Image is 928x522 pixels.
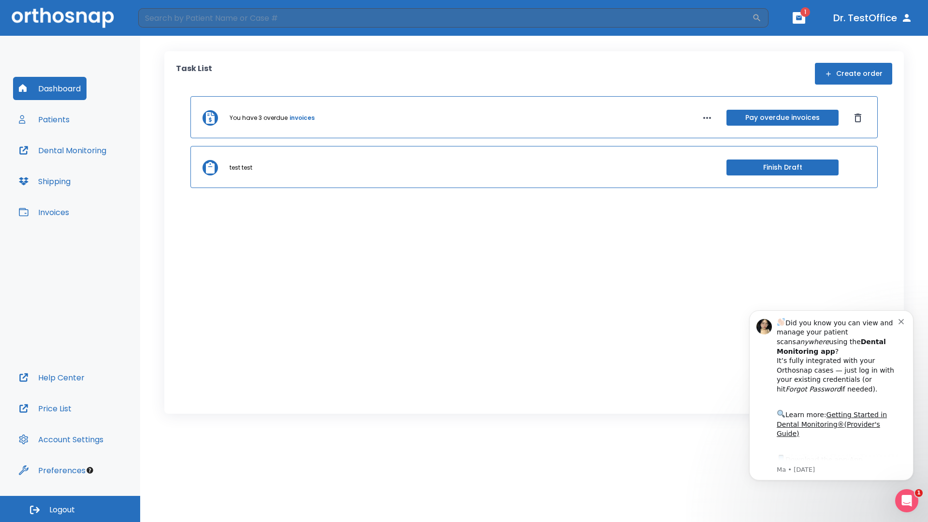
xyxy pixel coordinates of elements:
[138,8,752,28] input: Search by Patient Name or Case #
[13,77,87,100] button: Dashboard
[13,170,76,193] button: Shipping
[176,63,212,85] p: Task List
[735,296,928,496] iframe: Intercom notifications message
[13,201,75,224] button: Invoices
[13,397,77,420] button: Price List
[164,21,172,29] button: Dismiss notification
[42,160,128,177] a: App Store
[13,139,112,162] button: Dental Monitoring
[726,159,839,175] button: Finish Draft
[895,489,918,512] iframe: Intercom live chat
[230,114,288,122] p: You have 3 overdue
[915,489,923,497] span: 1
[829,9,916,27] button: Dr. TestOffice
[290,114,315,122] a: invoices
[12,8,114,28] img: Orthosnap
[49,505,75,515] span: Logout
[13,428,109,451] button: Account Settings
[230,163,252,172] p: test test
[13,459,91,482] button: Preferences
[850,110,866,126] button: Dismiss
[815,63,892,85] button: Create order
[726,110,839,126] button: Pay overdue invoices
[13,366,90,389] button: Help Center
[86,466,94,475] div: Tooltip anchor
[42,170,164,178] p: Message from Ma, sent 2w ago
[42,158,164,207] div: Download the app: | ​ Let us know if you need help getting started!
[800,7,810,17] span: 1
[13,108,75,131] button: Patients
